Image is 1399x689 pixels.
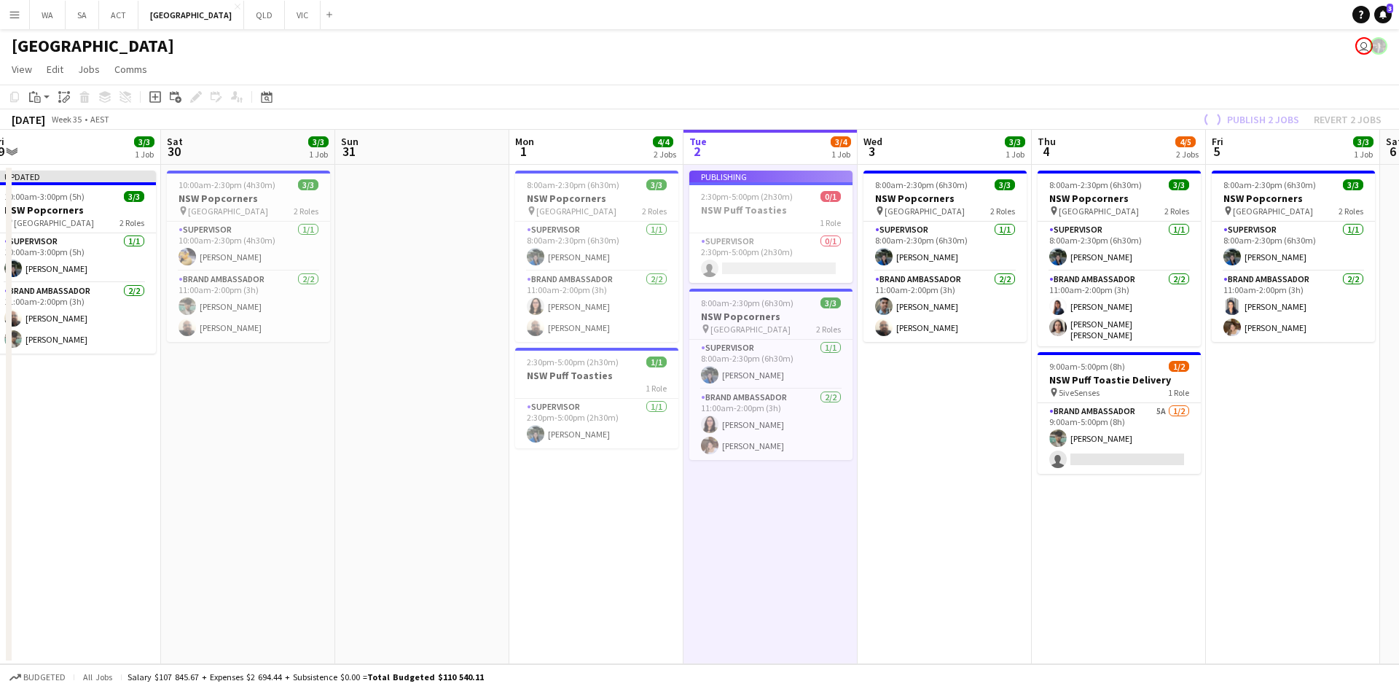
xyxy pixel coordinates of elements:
[114,63,147,76] span: Comms
[863,135,882,148] span: Wed
[515,222,678,271] app-card-role: Supervisor1/18:00am-2:30pm (6h30m)[PERSON_NAME]
[689,340,853,389] app-card-role: Supervisor1/18:00am-2:30pm (6h30m)[PERSON_NAME]
[179,179,275,190] span: 10:00am-2:30pm (4h30m)
[1049,361,1125,372] span: 9:00am-5:00pm (8h)
[244,1,285,29] button: QLD
[72,60,106,79] a: Jobs
[23,672,66,682] span: Budgeted
[66,1,99,29] button: SA
[30,1,66,29] button: WA
[515,348,678,448] app-job-card: 2:30pm-5:00pm (2h30m)1/1NSW Puff Toasties1 RoleSupervisor1/12:30pm-5:00pm (2h30m)[PERSON_NAME]
[167,135,183,148] span: Sat
[1175,136,1196,147] span: 4/5
[689,171,853,182] div: Publishing
[135,149,154,160] div: 1 Job
[1038,135,1056,148] span: Thu
[1176,149,1199,160] div: 2 Jobs
[1210,143,1223,160] span: 5
[6,60,38,79] a: View
[689,135,707,148] span: Tue
[1035,143,1056,160] span: 4
[1168,387,1189,398] span: 1 Role
[1354,149,1373,160] div: 1 Job
[527,179,619,190] span: 8:00am-2:30pm (6h30m)
[309,149,328,160] div: 1 Job
[138,1,244,29] button: [GEOGRAPHIC_DATA]
[885,206,965,217] span: [GEOGRAPHIC_DATA]
[1233,206,1313,217] span: [GEOGRAPHIC_DATA]
[1038,373,1201,386] h3: NSW Puff Toastie Delivery
[689,289,853,460] div: 8:00am-2:30pm (6h30m)3/3NSW Popcorners [GEOGRAPHIC_DATA]2 RolesSupervisor1/18:00am-2:30pm (6h30m)...
[1212,192,1375,205] h3: NSW Popcorners
[653,136,673,147] span: 4/4
[1339,206,1363,217] span: 2 Roles
[861,143,882,160] span: 3
[80,672,115,682] span: All jobs
[995,179,1015,190] span: 3/3
[41,60,69,79] a: Edit
[1355,37,1373,55] app-user-avatar: Declan Murray
[12,112,45,127] div: [DATE]
[167,171,330,342] div: 10:00am-2:30pm (4h30m)3/3NSW Popcorners [GEOGRAPHIC_DATA]2 RolesSupervisor1/110:00am-2:30pm (4h30...
[1370,37,1387,55] app-user-avatar: Mauricio Torres Barquet
[298,179,318,190] span: 3/3
[646,383,667,394] span: 1 Role
[1212,171,1375,342] app-job-card: 8:00am-2:30pm (6h30m)3/3NSW Popcorners [GEOGRAPHIC_DATA]2 RolesSupervisor1/18:00am-2:30pm (6h30m)...
[12,63,32,76] span: View
[687,143,707,160] span: 2
[863,192,1027,205] h3: NSW Popcorners
[646,357,667,367] span: 1/1
[1006,149,1024,160] div: 1 Job
[341,135,358,148] span: Sun
[515,171,678,342] div: 8:00am-2:30pm (6h30m)3/3NSW Popcorners [GEOGRAPHIC_DATA]2 RolesSupervisor1/18:00am-2:30pm (6h30m)...
[515,271,678,342] app-card-role: Brand Ambassador2/211:00am-2:00pm (3h)[PERSON_NAME][PERSON_NAME]
[165,143,183,160] span: 30
[1038,171,1201,346] app-job-card: 8:00am-2:30pm (6h30m)3/3NSW Popcorners [GEOGRAPHIC_DATA]2 RolesSupervisor1/18:00am-2:30pm (6h30m)...
[1038,192,1201,205] h3: NSW Popcorners
[863,171,1027,342] app-job-card: 8:00am-2:30pm (6h30m)3/3NSW Popcorners [GEOGRAPHIC_DATA]2 RolesSupervisor1/18:00am-2:30pm (6h30m)...
[367,672,484,682] span: Total Budgeted $110 540.11
[1212,271,1375,342] app-card-role: Brand Ambassador2/211:00am-2:00pm (3h)[PERSON_NAME][PERSON_NAME]
[527,357,619,367] span: 2:30pm-5:00pm (2h30m)
[831,149,850,160] div: 1 Job
[1212,135,1223,148] span: Fri
[1038,403,1201,474] app-card-role: Brand Ambassador5A1/29:00am-5:00pm (8h)[PERSON_NAME]
[1223,179,1316,190] span: 8:00am-2:30pm (6h30m)
[710,324,791,335] span: [GEOGRAPHIC_DATA]
[1353,136,1373,147] span: 3/3
[47,63,63,76] span: Edit
[831,136,851,147] span: 3/4
[689,171,853,283] app-job-card: Publishing2:30pm-5:00pm (2h30m)0/1NSW Puff Toasties1 RoleSupervisor0/12:30pm-5:00pm (2h30m)
[875,179,968,190] span: 8:00am-2:30pm (6h30m)
[167,222,330,271] app-card-role: Supervisor1/110:00am-2:30pm (4h30m)[PERSON_NAME]
[863,271,1027,342] app-card-role: Brand Ambassador2/211:00am-2:00pm (3h)[PERSON_NAME][PERSON_NAME]
[14,217,94,228] span: [GEOGRAPHIC_DATA]
[1038,271,1201,346] app-card-role: Brand Ambassador2/211:00am-2:00pm (3h)[PERSON_NAME][PERSON_NAME] [PERSON_NAME]
[515,192,678,205] h3: NSW Popcorners
[513,143,534,160] span: 1
[1049,179,1142,190] span: 8:00am-2:30pm (6h30m)
[646,179,667,190] span: 3/3
[642,206,667,217] span: 2 Roles
[134,136,154,147] span: 3/3
[1038,222,1201,271] app-card-role: Supervisor1/18:00am-2:30pm (6h30m)[PERSON_NAME]
[1212,222,1375,271] app-card-role: Supervisor1/18:00am-2:30pm (6h30m)[PERSON_NAME]
[816,324,841,335] span: 2 Roles
[515,135,534,148] span: Mon
[124,191,144,202] span: 3/3
[1038,352,1201,474] app-job-card: 9:00am-5:00pm (8h)1/2NSW Puff Toastie Delivery 5iveSenses1 RoleBrand Ambassador5A1/29:00am-5:00pm...
[1169,179,1189,190] span: 3/3
[1005,136,1025,147] span: 3/3
[78,63,100,76] span: Jobs
[12,35,174,57] h1: [GEOGRAPHIC_DATA]
[536,206,616,217] span: [GEOGRAPHIC_DATA]
[7,669,68,685] button: Budgeted
[294,206,318,217] span: 2 Roles
[701,297,793,308] span: 8:00am-2:30pm (6h30m)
